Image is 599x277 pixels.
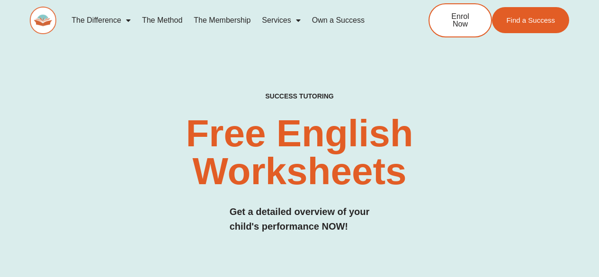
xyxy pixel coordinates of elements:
a: The Difference [66,9,136,31]
a: Own a Success [306,9,370,31]
h4: SUCCESS TUTORING​ [220,92,379,100]
span: Enrol Now [444,13,477,28]
a: Find a Success [492,7,569,33]
nav: Menu [66,9,397,31]
h2: Free English Worksheets​ [122,115,477,190]
a: The Method [136,9,188,31]
h3: Get a detailed overview of your child's performance NOW! [230,205,370,234]
a: The Membership [188,9,256,31]
a: Enrol Now [429,3,492,37]
span: Find a Success [506,17,555,24]
a: Services [256,9,306,31]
